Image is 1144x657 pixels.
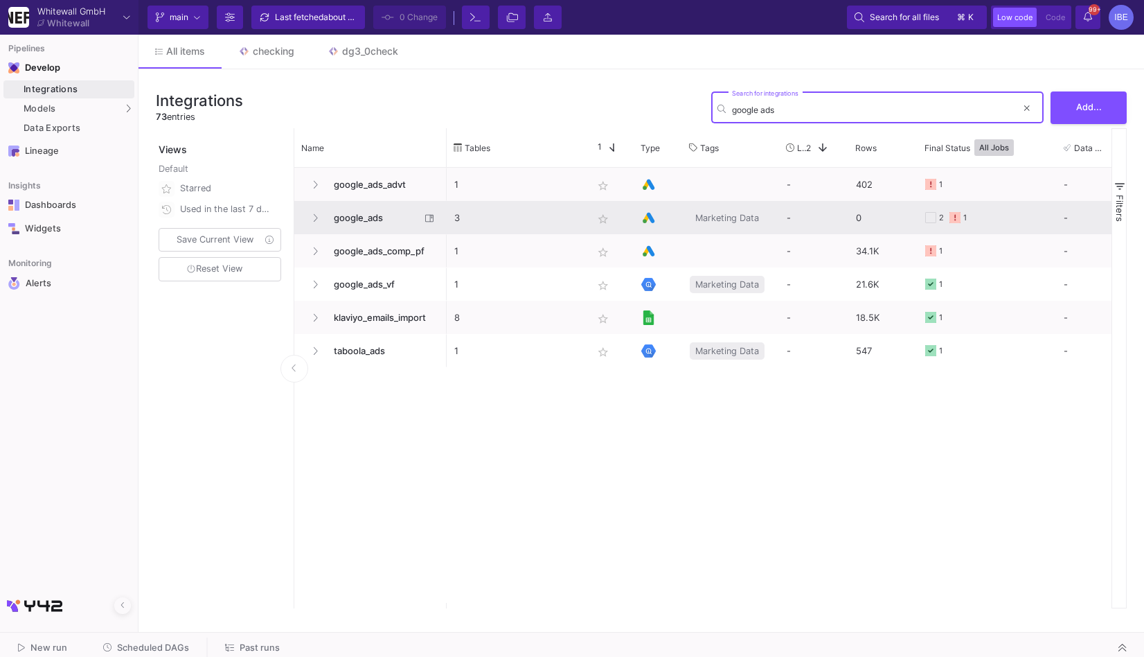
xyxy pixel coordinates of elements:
[641,310,656,325] img: [Legacy] Google Sheets
[325,335,439,367] span: taboola_ads
[117,642,189,653] span: Scheduled DAGs
[156,128,287,157] div: Views
[251,6,365,29] button: Last fetchedabout 1 hour ago
[641,143,660,153] span: Type
[8,7,29,28] img: YZ4Yr8zUCx6JYM5gIgaTIQYeTXdcwQjnYC8iZtTV.png
[301,143,324,153] span: Name
[797,143,806,153] span: Last Used
[3,57,134,79] mat-expansion-panel-header: Navigation iconDevelop
[25,146,115,157] div: Lineage
[454,335,578,367] p: 1
[847,6,987,29] button: Search for all files⌘k
[595,344,611,360] mat-icon: star_border
[170,7,188,28] span: main
[253,46,294,57] div: checking
[238,46,250,58] img: Tab icon
[1114,195,1125,222] span: Filters
[1064,335,1118,367] div: -
[1074,143,1106,153] span: Data Tests
[924,132,1037,164] div: Final Status
[848,234,918,268] div: 34.1K
[24,123,131,134] div: Data Exports
[8,146,19,157] img: Navigation icon
[695,335,759,367] span: Marketing Data
[939,235,942,268] div: 1
[939,202,944,234] div: 2
[595,244,611,261] mat-icon: star_border
[325,268,439,301] span: google_ads_vf
[953,9,979,26] button: ⌘k
[1064,168,1118,200] div: -
[240,642,280,653] span: Past runs
[641,211,656,225] img: Google Ads
[454,168,578,201] p: 1
[848,201,918,234] div: 0
[3,80,134,98] a: Integrations
[1064,202,1118,234] div: -
[779,234,848,268] div: -
[848,168,918,201] div: 402
[939,168,942,201] div: 1
[848,268,918,301] div: 21.6K
[454,202,578,234] p: 3
[848,301,918,334] div: 18.5K
[8,200,19,211] img: Navigation icon
[24,84,131,95] div: Integrations
[148,6,208,29] button: main
[47,19,89,28] div: Whitewall
[993,8,1037,27] button: Low code
[641,277,656,292] img: [Legacy] Google BigQuery
[779,301,848,334] div: -
[1109,5,1134,30] div: IBE
[159,257,281,281] button: Reset View
[187,263,242,274] span: Reset View
[939,268,942,301] div: 1
[939,301,942,334] div: 1
[325,235,439,268] span: google_ads_comp_pf
[454,235,578,268] p: 1
[3,218,134,240] a: Navigation iconWidgets
[3,194,134,216] a: Navigation iconDashboards
[732,105,1017,115] input: Search for name, tables, ...
[159,162,284,178] div: Default
[177,234,253,245] span: Save Current View
[641,244,656,259] img: Google Ads
[592,141,602,154] span: 1
[1075,6,1100,29] button: 99+
[25,200,115,211] div: Dashboards
[848,334,918,367] div: 547
[695,268,759,301] span: Marketing Data
[156,112,167,122] span: 73
[325,301,439,334] span: klaviyo_emails_import
[156,91,243,109] h3: Integrations
[465,143,490,153] span: Tables
[37,7,105,16] div: Whitewall GmbH
[641,177,656,192] img: Google Ads
[1051,91,1127,124] button: Add...
[1064,268,1118,300] div: -
[8,62,19,73] img: Navigation icon
[180,199,273,220] div: Used in the last 7 days
[963,202,967,234] div: 1
[957,9,965,26] span: ⌘
[779,334,848,367] div: -
[974,139,1014,156] button: All Jobs
[968,9,974,26] span: k
[156,178,284,199] button: Starred
[595,277,611,294] mat-icon: star_border
[595,211,611,227] mat-icon: star_border
[855,143,877,153] span: Rows
[1105,5,1134,30] button: IBE
[1089,4,1100,15] span: 99+
[325,202,420,234] span: google_ads
[8,277,20,290] img: Navigation icon
[1064,301,1118,333] div: -
[870,7,939,28] span: Search for all files
[3,272,134,295] a: Navigation iconAlerts
[25,223,115,234] div: Widgets
[1064,235,1118,267] div: -
[180,178,273,199] div: Starred
[595,177,611,194] mat-icon: star_border
[328,46,339,58] img: Tab icon
[166,46,205,57] span: All items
